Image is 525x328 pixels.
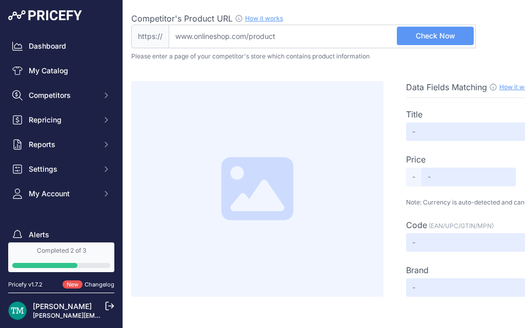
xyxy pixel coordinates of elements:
a: Dashboard [8,37,114,55]
span: Competitor's Product URL [131,13,233,24]
span: Settings [29,164,96,174]
label: Price [406,153,426,166]
span: My Account [29,189,96,199]
input: www.onlineshop.com/product [169,25,476,48]
span: Repricing [29,115,96,125]
div: Pricefy v1.7.2 [8,280,43,289]
span: (EAN/UPC/GTIN/MPN) [429,222,494,230]
button: My Account [8,184,114,203]
a: My Catalog [8,61,114,80]
a: How it works [245,14,283,22]
nav: Sidebar [8,37,114,283]
span: Code [406,220,427,230]
a: Changelog [85,281,114,288]
span: Data Fields Matching [406,82,487,92]
button: Competitors [8,86,114,105]
span: Reports [29,139,96,150]
a: Completed 2 of 3 [8,242,114,272]
a: [PERSON_NAME][EMAIL_ADDRESS][DOMAIN_NAME] [33,312,191,319]
button: Reports [8,135,114,154]
a: [PERSON_NAME] [33,302,92,311]
span: - [406,168,421,186]
span: https:// [131,25,169,48]
a: Alerts [8,225,114,244]
button: Repricing [8,111,114,129]
input: - [421,168,516,186]
button: Settings [8,160,114,178]
label: Brand [406,264,429,276]
span: Competitors [29,90,96,100]
span: New [63,280,83,289]
img: Pricefy Logo [8,10,82,20]
button: Check Now [397,27,474,45]
label: Title [406,108,422,120]
div: Completed 2 of 3 [12,247,110,255]
span: Check Now [416,31,455,41]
